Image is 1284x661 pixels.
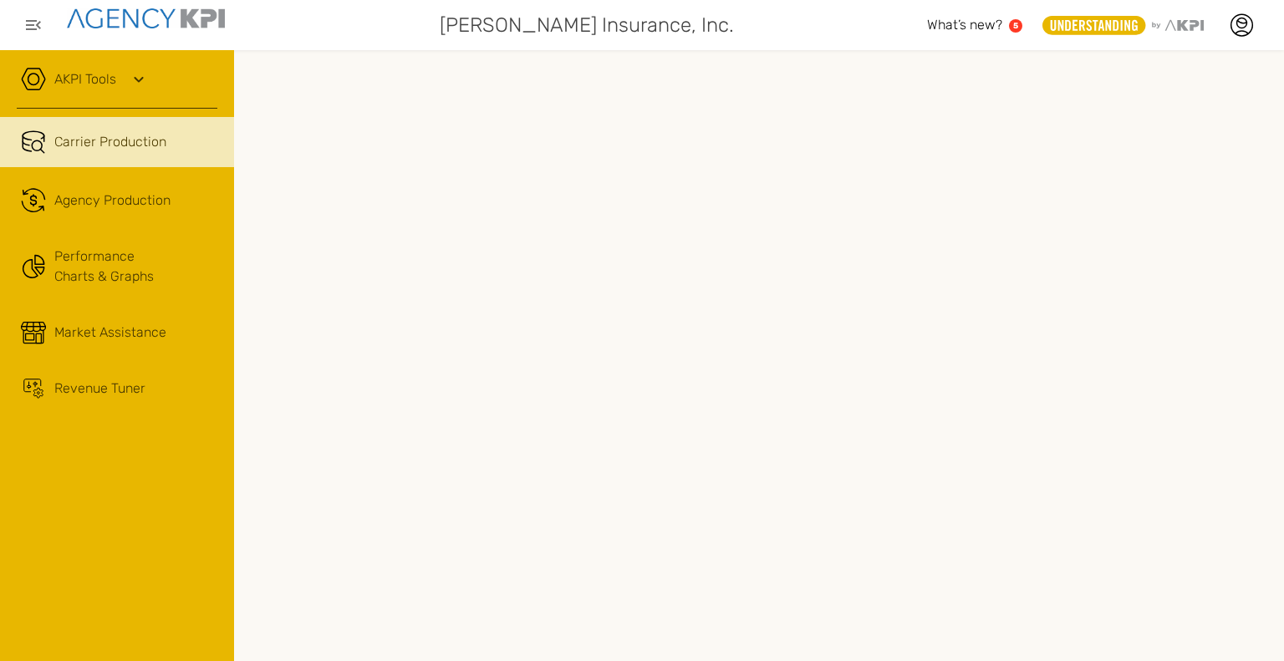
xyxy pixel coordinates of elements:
[54,379,145,399] div: Revenue Tuner
[54,191,171,211] div: Agency Production
[54,323,166,343] div: Market Assistance
[54,69,116,89] a: AKPI Tools
[1009,19,1022,33] a: 5
[54,132,166,152] span: Carrier Production
[1013,21,1018,30] text: 5
[67,8,225,28] img: agencykpi-logo-550x69-2d9e3fa8.png
[927,17,1002,33] span: What’s new?
[440,10,734,40] span: [PERSON_NAME] Insurance, Inc.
